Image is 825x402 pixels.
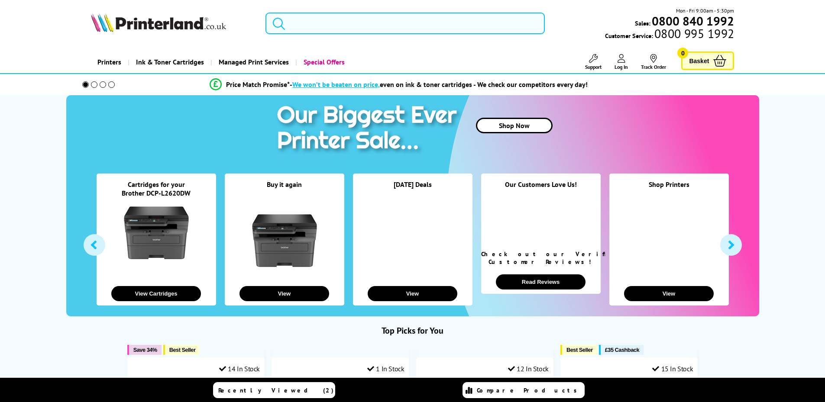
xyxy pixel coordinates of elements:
img: Printerland Logo [91,13,226,32]
div: Shop Printers [609,180,729,199]
a: Basket 0 [681,51,734,70]
div: Our Customers Love Us! [481,180,601,199]
button: View [239,286,329,301]
a: Managed Print Services [210,51,295,73]
a: Shop Now [476,118,553,133]
a: Log In [615,54,628,70]
a: Printers [91,51,128,73]
a: Recently Viewed (2) [213,382,335,398]
li: modal_Promise [71,77,728,92]
div: 15 In Stock [652,364,693,373]
a: Ink & Toner Cartridges [128,51,210,73]
a: Printerland Logo [91,13,255,34]
a: Special Offers [295,51,351,73]
span: We won’t be beaten on price, [292,80,380,89]
span: Compare Products [477,386,582,394]
a: 0800 840 1992 [650,17,734,25]
span: Sales: [635,19,650,27]
a: Brother DCP-L2620DW [122,189,191,197]
button: Best Seller [163,345,200,355]
span: 0800 995 1992 [653,29,734,38]
span: Mon - Fri 9:00am - 5:30pm [676,6,734,15]
div: [DATE] Deals [353,180,472,199]
span: £35 Cashback [605,347,639,353]
span: Customer Service: [605,29,734,40]
button: View [624,286,714,301]
img: printer sale [272,95,466,163]
a: Buy it again [267,180,302,189]
button: View [368,286,457,301]
div: 1 In Stock [367,364,404,373]
a: Compare Products [463,382,585,398]
span: 0 [677,48,688,58]
span: Save 34% [133,347,157,353]
button: Save 34% [127,345,162,355]
button: Read Reviews [496,274,586,289]
span: Recently Viewed (2) [218,386,334,394]
div: 14 In Stock [219,364,260,373]
span: Basket [689,55,709,67]
a: Support [585,54,602,70]
button: Best Seller [560,345,597,355]
button: View Cartridges [111,286,201,301]
div: Check out our Verified Customer Reviews! [481,250,601,266]
span: Best Seller [169,347,196,353]
div: - even on ink & toner cartridges - We check our competitors every day! [290,80,588,89]
a: Track Order [641,54,666,70]
b: 0800 840 1992 [652,13,734,29]
span: Best Seller [566,347,593,353]
span: Ink & Toner Cartridges [136,51,204,73]
span: Price Match Promise* [226,80,290,89]
button: £35 Cashback [599,345,644,355]
span: Support [585,64,602,70]
div: Cartridges for your [97,180,216,189]
span: Log In [615,64,628,70]
div: 12 In Stock [508,364,549,373]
